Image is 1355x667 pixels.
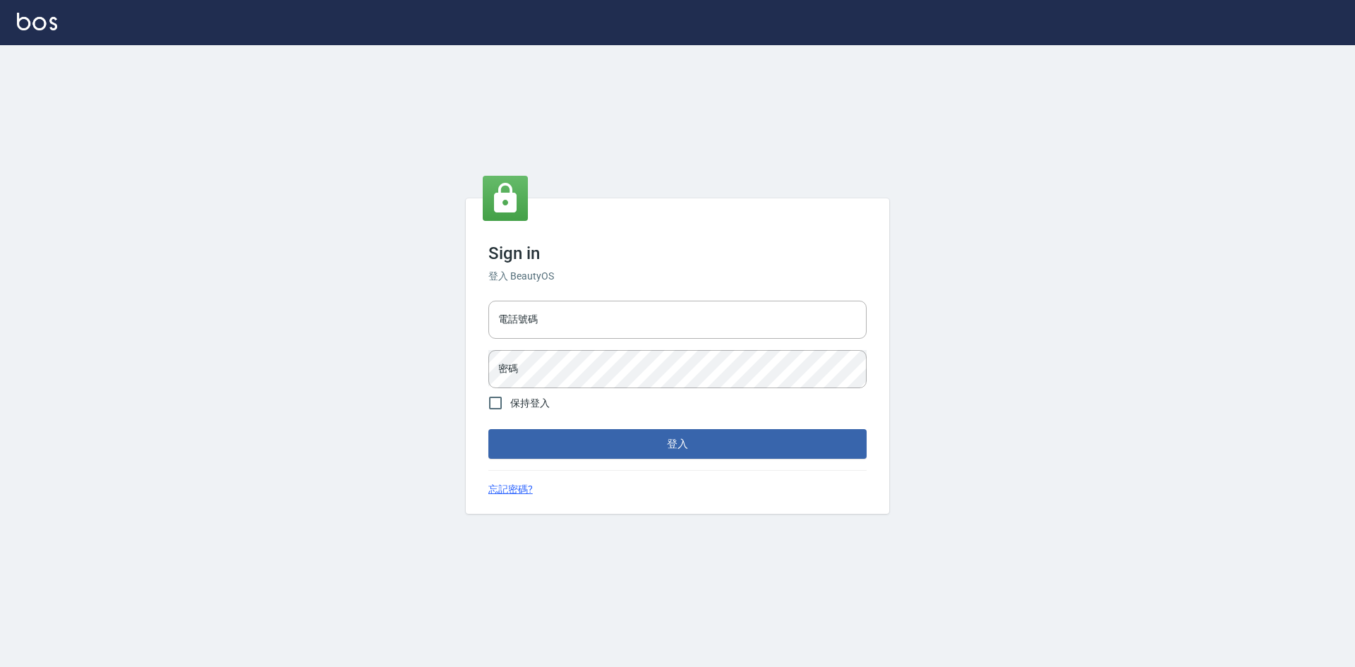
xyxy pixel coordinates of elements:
img: Logo [17,13,57,30]
a: 忘記密碼? [488,482,533,497]
h3: Sign in [488,244,867,263]
span: 保持登入 [510,396,550,411]
h6: 登入 BeautyOS [488,269,867,284]
button: 登入 [488,429,867,459]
